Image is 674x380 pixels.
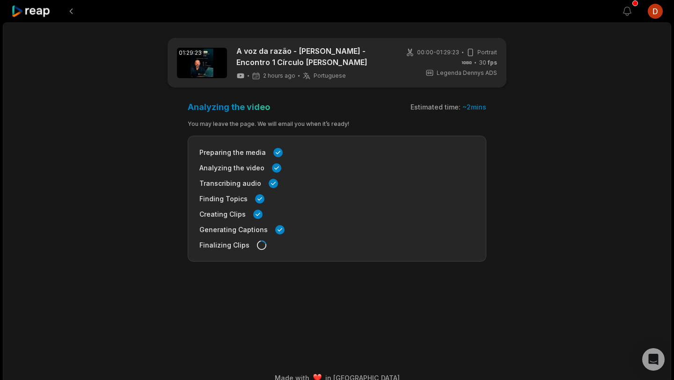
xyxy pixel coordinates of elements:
span: Generating Captions [199,225,268,234]
span: Preparing the media [199,147,266,157]
span: Creating Clips [199,209,246,219]
span: Legenda Dennys ADS [437,69,497,77]
a: A voz da razão - [PERSON_NAME] - Encontro 1 Círculo [PERSON_NAME] [236,45,395,68]
span: fps [488,59,497,66]
div: Open Intercom Messenger [642,348,665,371]
span: Finalizing Clips [199,240,249,250]
span: Analyzing the video [199,163,264,173]
span: 30 [479,58,497,67]
div: Estimated time: [410,102,486,112]
h3: Analyzing the video [188,102,270,112]
span: ~ 2 mins [462,103,486,111]
span: Portrait [477,48,497,57]
div: You may leave the page. We will email you when it’s ready! [188,120,486,128]
span: Portuguese [314,72,346,80]
span: Finding Topics [199,194,248,204]
span: Transcribing audio [199,178,261,188]
span: 2 hours ago [263,72,295,80]
span: 00:00 - 01:29:23 [417,48,459,57]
